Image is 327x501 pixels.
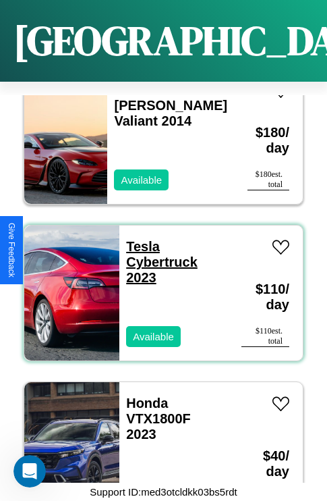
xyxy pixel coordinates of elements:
div: Give Feedback [7,223,16,278]
a: Honda VTX1800F 2023 [126,396,191,442]
div: $ 180 est. total [247,169,289,190]
h3: $ 110 / day [241,268,289,326]
iframe: Intercom live chat [13,455,46,487]
a: Aston [PERSON_NAME] Valiant 2014 [114,82,227,128]
h3: $ 40 / day [241,435,289,493]
h3: $ 180 / day [247,111,289,169]
div: $ 110 est. total [241,326,289,347]
p: Available [121,171,162,189]
a: Tesla Cybertruck 2023 [126,239,198,285]
p: Support ID: med3otcldkk03bs5rdt [90,483,237,501]
p: Available [133,327,174,346]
